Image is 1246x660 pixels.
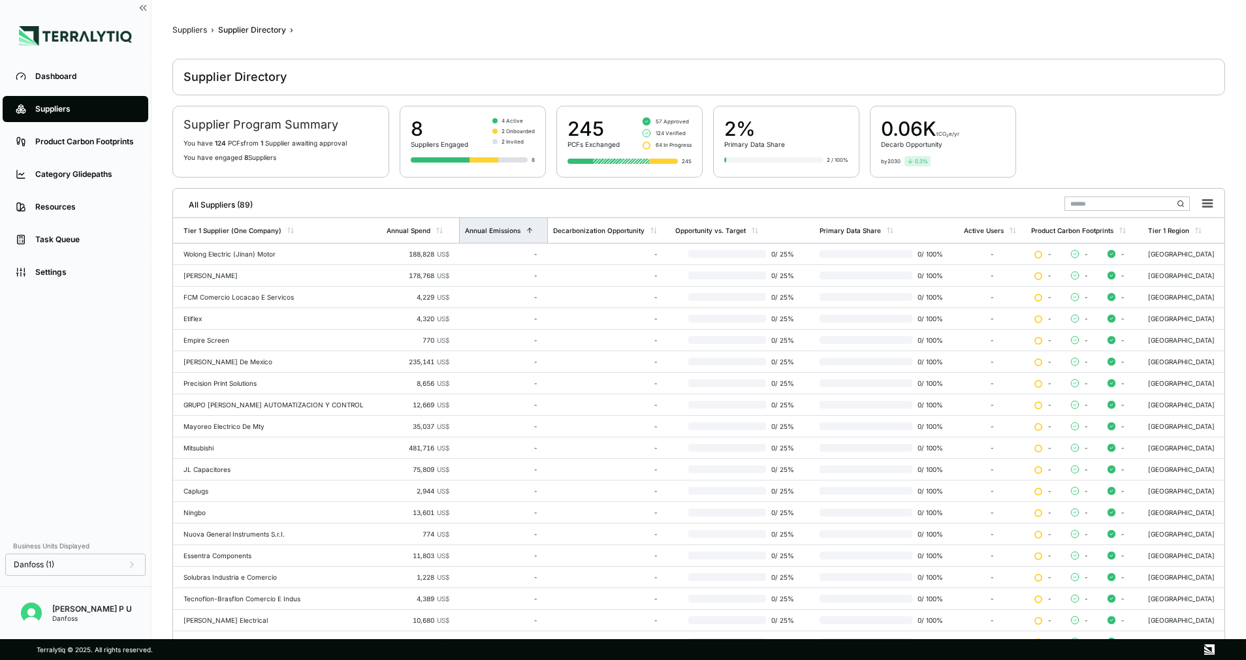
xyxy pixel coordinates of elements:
[1047,422,1051,430] span: -
[766,379,801,387] span: 0 / 25 %
[387,595,449,603] div: 4,389
[1148,616,1219,624] div: [GEOGRAPHIC_DATA]
[1047,552,1051,559] span: -
[502,127,535,135] span: 2 Onboarded
[502,138,524,146] span: 2 Invited
[912,315,945,322] span: 0 / 100 %
[881,117,959,140] div: 0.06 K
[1084,616,1088,624] span: -
[553,401,658,409] div: -
[184,227,281,234] div: Tier 1 Supplier (One Company)
[387,422,449,430] div: 35,037
[1047,272,1051,279] span: -
[912,530,945,538] span: 0 / 100 %
[964,465,1021,473] div: -
[553,272,658,279] div: -
[244,153,248,161] span: 8
[387,530,449,538] div: 774
[766,272,801,279] span: 0 / 25 %
[766,358,801,366] span: 0 / 25 %
[567,117,620,140] div: 245
[1047,379,1051,387] span: -
[675,227,746,234] div: Opportunity vs. Target
[464,487,537,495] div: -
[35,169,135,180] div: Category Glidepaths
[437,552,449,559] span: US$
[912,379,945,387] span: 0 / 100 %
[437,595,449,603] span: US$
[437,358,449,366] span: US$
[290,25,293,35] span: ›
[1121,552,1125,559] span: -
[656,129,686,137] span: 124 Verified
[464,401,537,409] div: -
[52,604,132,614] div: [PERSON_NAME] P U
[35,104,135,114] div: Suppliers
[1084,422,1088,430] span: -
[464,638,537,646] div: -
[1047,444,1051,452] span: -
[1084,465,1088,473] span: -
[1121,638,1125,646] span: -
[964,552,1021,559] div: -
[387,250,449,258] div: 188,828
[766,336,801,344] span: 0 / 25 %
[437,573,449,581] span: US$
[387,616,449,624] div: 10,680
[1148,487,1219,495] div: [GEOGRAPHIC_DATA]
[553,638,658,646] div: -
[1148,530,1219,538] div: [GEOGRAPHIC_DATA]
[1121,595,1125,603] span: -
[411,140,468,148] div: Suppliers Engaged
[1084,401,1088,409] span: -
[1148,401,1219,409] div: [GEOGRAPHIC_DATA]
[184,638,376,646] div: Denso Thermal Systems
[553,358,658,366] div: -
[387,573,449,581] div: 1,228
[1121,530,1125,538] span: -
[1047,616,1051,624] span: -
[964,379,1021,387] div: -
[184,379,376,387] div: Precision Print Solutions
[553,573,658,581] div: -
[184,616,376,624] div: [PERSON_NAME] Electrical
[184,336,376,344] div: Empire Screen
[387,379,449,387] div: 8,656
[464,530,537,538] div: -
[964,250,1021,258] div: -
[1047,509,1051,516] span: -
[464,573,537,581] div: -
[553,336,658,344] div: -
[1148,422,1219,430] div: [GEOGRAPHIC_DATA]
[567,140,620,148] div: PCFs Exchanged
[553,315,658,322] div: -
[1084,250,1088,258] span: -
[464,595,537,603] div: -
[211,25,214,35] span: ›
[437,487,449,495] span: US$
[766,465,801,473] span: 0 / 25 %
[1084,379,1088,387] span: -
[1148,509,1219,516] div: [GEOGRAPHIC_DATA]
[827,156,848,164] div: 2 / 100%
[184,315,376,322] div: Etiflex
[437,444,449,452] span: US$
[553,616,658,624] div: -
[178,195,253,210] div: All Suppliers (89)
[184,153,378,161] p: You have engaged Suppliers
[964,227,1004,234] div: Active Users
[1084,293,1088,301] span: -
[553,487,658,495] div: -
[184,272,376,279] div: [PERSON_NAME]
[52,614,132,622] div: Danfoss
[184,444,376,452] div: Mitsubishi
[261,139,263,147] span: 1
[1084,336,1088,344] span: -
[387,293,449,301] div: 4,229
[35,202,135,212] div: Resources
[1121,487,1125,495] span: -
[184,69,287,85] div: Supplier Directory
[1084,530,1088,538] span: -
[437,616,449,624] span: US$
[964,293,1021,301] div: -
